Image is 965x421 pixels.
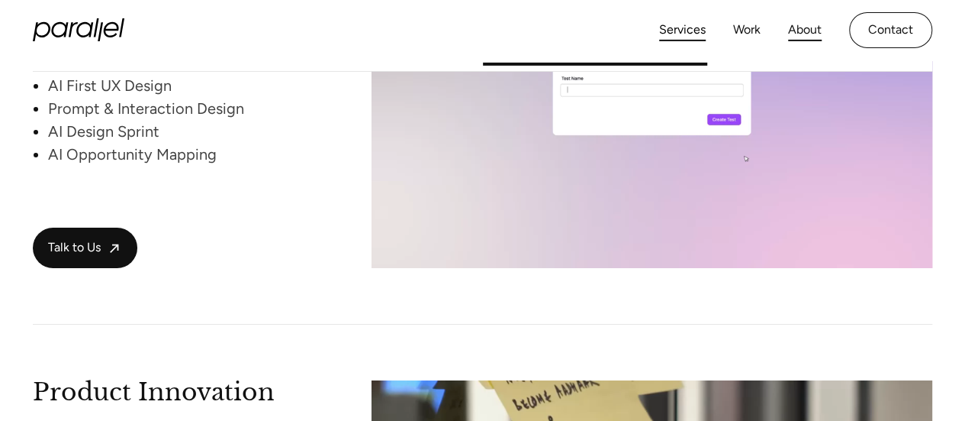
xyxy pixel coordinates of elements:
[48,74,314,97] div: AI First UX Design
[33,18,124,41] a: home
[849,12,932,48] a: Contact
[659,19,706,41] a: Services
[48,120,314,143] div: AI Design Sprint
[48,240,101,256] span: Talk to Us
[33,228,137,268] a: Talk to Us
[733,19,761,41] a: Work
[48,97,314,120] div: Prompt & Interaction Design
[788,19,822,41] a: About
[33,381,314,401] h2: Product Innovation
[48,143,314,166] div: AI Opportunity Mapping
